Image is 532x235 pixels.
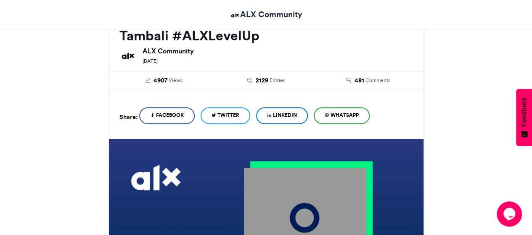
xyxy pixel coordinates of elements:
[154,76,167,85] span: 4907
[143,48,413,54] h6: ALX Community
[331,111,359,119] span: WhatsApp
[221,76,311,85] a: 2129 Entries
[516,89,532,146] button: Feedback - Show survey
[520,97,528,127] span: Feedback
[119,111,138,122] h5: Share:
[314,107,370,124] a: WhatsApp
[143,58,158,64] small: [DATE]
[119,48,136,64] img: ALX Community
[201,107,250,124] a: Twitter
[139,107,195,124] a: Facebook
[169,77,183,84] span: Views
[365,77,390,84] span: Comments
[217,111,239,119] span: Twitter
[256,107,308,124] a: LinkedIn
[119,28,413,43] h2: Tambali #ALXLevelUp
[255,76,268,85] span: 2129
[156,111,184,119] span: Facebook
[269,77,285,84] span: Entries
[230,10,240,21] img: ALX Community
[119,76,209,85] a: 4907 Views
[497,201,524,227] iframe: chat widget
[355,76,364,85] span: 481
[230,8,302,21] a: ALX Community
[273,111,297,119] span: LinkedIn
[323,76,413,85] a: 481 Comments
